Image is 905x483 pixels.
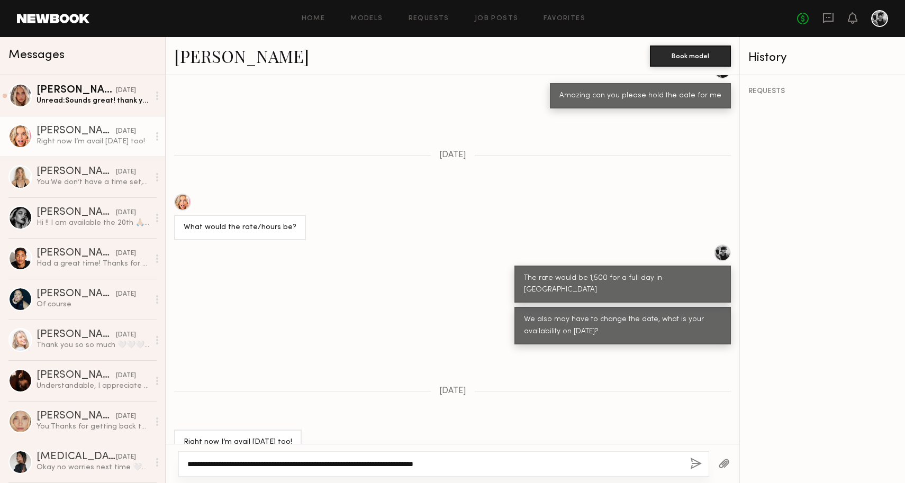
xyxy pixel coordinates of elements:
[8,49,65,61] span: Messages
[37,299,149,309] div: Of course
[37,126,116,136] div: [PERSON_NAME]
[37,167,116,177] div: [PERSON_NAME]
[748,88,897,95] div: REQUESTS
[302,15,325,22] a: Home
[748,52,897,64] div: History
[184,222,296,234] div: What would the rate/hours be?
[559,90,721,102] div: Amazing can you please hold the date for me
[37,452,116,462] div: [MEDICAL_DATA][PERSON_NAME]
[650,45,731,67] button: Book model
[37,96,149,106] div: Unread: Sounds great! thank you so much!
[37,207,116,218] div: [PERSON_NAME]
[116,208,136,218] div: [DATE]
[37,381,149,391] div: Understandable, I appreciate the opportunity! Reach out if you ever need a [DEMOGRAPHIC_DATA] mod...
[650,51,731,60] a: Book model
[116,167,136,177] div: [DATE]
[37,177,149,187] div: You: We don’t have a time set, but I can chat with the client to find out and get back to you :)
[37,370,116,381] div: [PERSON_NAME]
[37,340,149,350] div: Thank you so so much 🤍🤍🤍🙏🏼
[116,452,136,462] div: [DATE]
[524,272,721,297] div: The rate would be 1,500 for a full day in [GEOGRAPHIC_DATA]
[439,151,466,160] span: [DATE]
[524,314,721,338] div: We also may have to change the date, what is your availability on [DATE]?
[37,462,149,472] div: Okay no worries next time 🤍🤍
[439,387,466,396] span: [DATE]
[409,15,449,22] a: Requests
[116,371,136,381] div: [DATE]
[350,15,383,22] a: Models
[37,330,116,340] div: [PERSON_NAME]
[37,85,116,96] div: [PERSON_NAME]
[37,259,149,269] div: Had a great time! Thanks for having me!
[174,44,309,67] a: [PERSON_NAME]
[544,15,585,22] a: Favorites
[116,126,136,136] div: [DATE]
[116,249,136,259] div: [DATE]
[116,289,136,299] div: [DATE]
[475,15,519,22] a: Job Posts
[116,86,136,96] div: [DATE]
[37,422,149,432] div: You: Thanks for getting back to me! I'll definitely be reaching out in the future.
[116,330,136,340] div: [DATE]
[37,136,149,147] div: Right now I’m avail [DATE] too!
[37,411,116,422] div: [PERSON_NAME]
[116,412,136,422] div: [DATE]
[37,218,149,228] div: Hi !! I am available the 20th 🙏🏼💫
[184,436,292,449] div: Right now I’m avail [DATE] too!
[37,248,116,259] div: [PERSON_NAME]
[37,289,116,299] div: [PERSON_NAME]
